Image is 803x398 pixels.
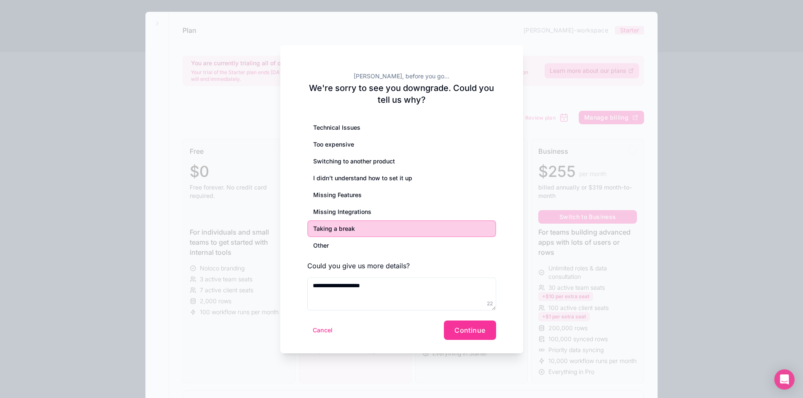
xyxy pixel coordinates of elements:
div: Technical Issues [307,119,496,136]
span: Continue [454,326,485,334]
div: Missing Features [307,187,496,203]
button: Continue [444,321,496,340]
h3: Could you give us more details? [307,261,496,271]
div: Taking a break [307,220,496,237]
div: Switching to another product [307,153,496,170]
div: Too expensive [307,136,496,153]
div: Missing Integrations [307,203,496,220]
div: Other [307,237,496,254]
h2: We're sorry to see you downgrade. Could you tell us why? [307,82,496,106]
div: Open Intercom Messenger [774,369,795,390]
button: Cancel [307,323,338,337]
h2: [PERSON_NAME], before you go... [307,72,496,80]
div: I didn’t understand how to set it up [307,170,496,187]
